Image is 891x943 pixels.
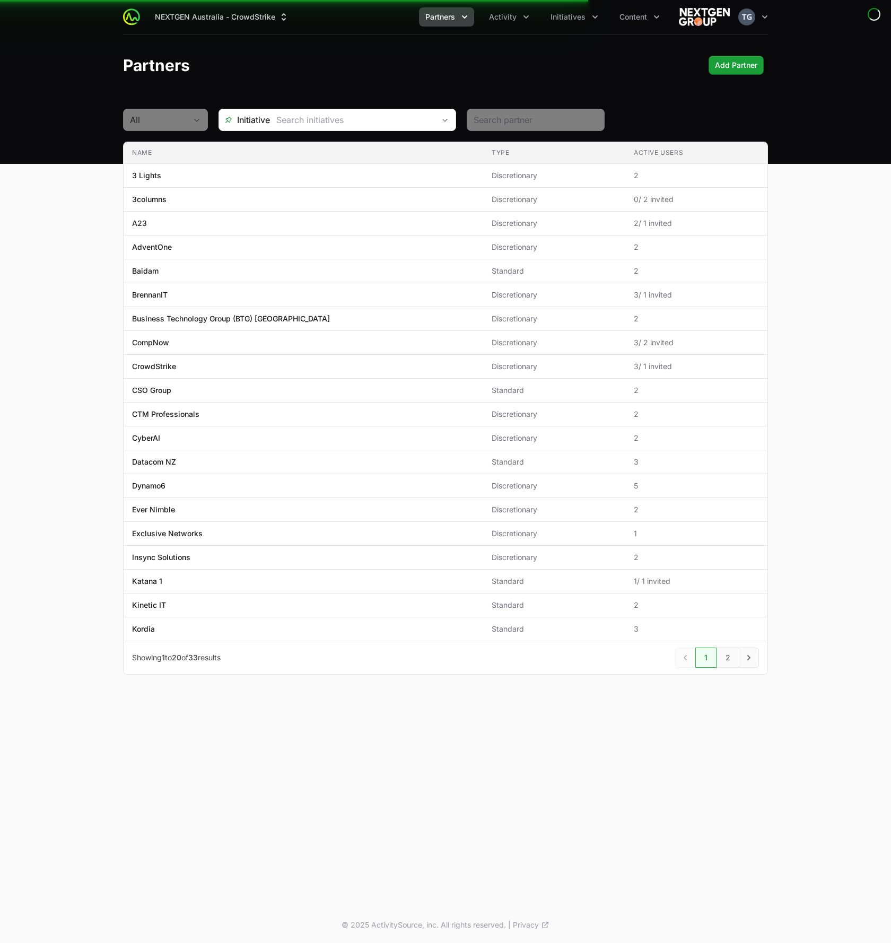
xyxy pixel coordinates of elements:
[513,920,549,930] a: Privacy
[132,242,172,252] p: AdventOne
[132,576,162,587] p: Katana 1
[132,652,221,663] p: Showing to of results
[551,12,586,22] span: Initiatives
[419,7,474,27] button: Partners
[634,218,759,229] span: 2 / 1 invited
[489,12,517,22] span: Activity
[219,113,270,126] span: Initiative
[132,600,166,610] p: Kinetic IT
[709,56,764,75] button: Add Partner
[634,481,759,491] span: 5
[342,920,506,930] p: © 2025 ActivitySource, inc. All rights reserved.
[132,313,330,324] p: Business Technology Group (BTG) [GEOGRAPHIC_DATA]
[132,552,190,563] p: Insync Solutions
[124,109,207,130] button: All
[123,56,190,75] h1: Partners
[634,313,759,324] span: 2
[140,7,666,27] div: Main navigation
[172,653,181,662] span: 20
[634,600,759,610] span: 2
[492,409,617,420] span: Discretionary
[425,12,455,22] span: Partners
[492,385,617,396] span: Standard
[132,290,168,300] p: BrennanIT
[492,624,617,634] span: Standard
[474,113,598,126] input: Search partner
[492,600,617,610] span: Standard
[634,361,759,372] span: 3 / 1 invited
[544,7,605,27] div: Initiatives menu
[123,8,140,25] img: ActivitySource
[132,361,176,372] p: CrowdStrike
[492,337,617,348] span: Discretionary
[132,337,169,348] p: CompNow
[492,433,617,443] span: Discretionary
[132,624,155,634] p: Kordia
[483,142,625,164] th: Type
[634,385,759,396] span: 2
[634,266,759,276] span: 2
[132,457,176,467] p: Datacom NZ
[492,266,617,276] span: Standard
[492,170,617,181] span: Discretionary
[544,7,605,27] button: Initiatives
[492,290,617,300] span: Discretionary
[148,7,295,27] button: NEXTGEN Australia - CrowdStrike
[132,385,171,396] p: CSO Group
[483,7,536,27] button: Activity
[634,552,759,563] span: 2
[634,528,759,539] span: 1
[634,504,759,515] span: 2
[492,361,617,372] span: Discretionary
[709,56,764,75] div: Primary actions
[619,12,647,22] span: Content
[634,242,759,252] span: 2
[492,481,617,491] span: Discretionary
[132,218,147,229] p: A23
[739,648,759,668] a: Next
[132,504,175,515] p: Ever Nimble
[634,409,759,420] span: 2
[715,59,757,72] span: Add Partner
[634,576,759,587] span: 1 / 1 invited
[492,457,617,467] span: Standard
[419,7,474,27] div: Partners menu
[634,457,759,467] span: 3
[625,142,767,164] th: Active Users
[492,528,617,539] span: Discretionary
[508,920,511,930] span: |
[132,170,161,181] p: 3 Lights
[132,266,159,276] p: Baidam
[162,653,165,662] span: 1
[492,576,617,587] span: Standard
[434,109,456,130] div: Open
[492,313,617,324] span: Discretionary
[270,109,434,130] input: Search initiatives
[188,653,198,662] span: 33
[738,8,755,25] img: Timothy Greig
[492,504,617,515] span: Discretionary
[634,624,759,634] span: 3
[634,194,759,205] span: 0 / 2 invited
[132,481,165,491] p: Dynamo6
[492,242,617,252] span: Discretionary
[634,337,759,348] span: 3 / 2 invited
[695,648,717,668] a: 1
[634,290,759,300] span: 3 / 1 invited
[492,552,617,563] span: Discretionary
[124,142,483,164] th: Name
[492,194,617,205] span: Discretionary
[613,7,666,27] button: Content
[132,409,199,420] p: CTM Professionals
[679,6,730,28] img: NEXTGEN Australia
[132,433,160,443] p: CyberAI
[492,218,617,229] span: Discretionary
[634,433,759,443] span: 2
[148,7,295,27] div: Supplier switch menu
[634,170,759,181] span: 2
[132,194,167,205] p: 3columns
[613,7,666,27] div: Content menu
[132,528,203,539] p: Exclusive Networks
[483,7,536,27] div: Activity menu
[717,648,739,668] a: 2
